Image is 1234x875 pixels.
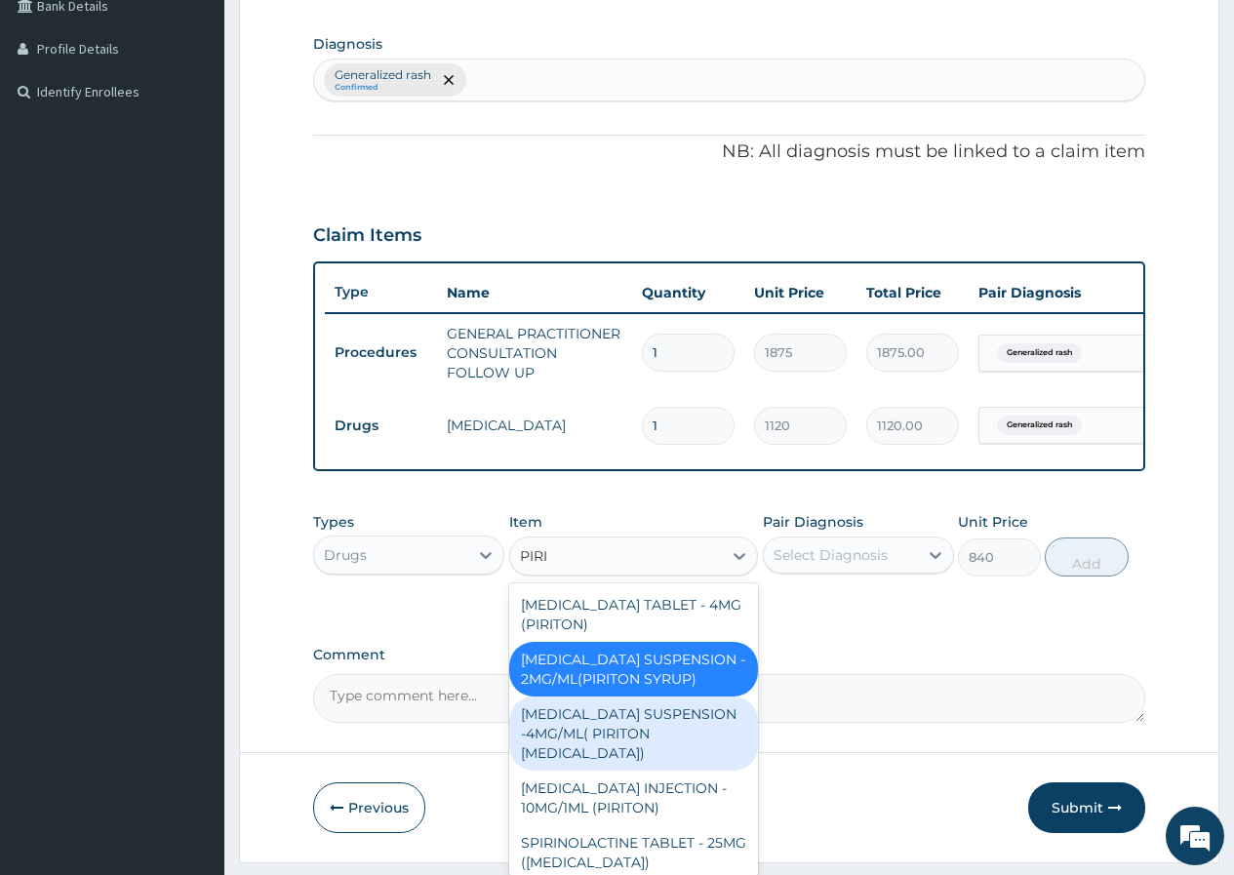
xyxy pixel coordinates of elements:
td: Procedures [325,335,437,371]
div: [MEDICAL_DATA] SUSPENSION -4MG/ML( PIRITON [MEDICAL_DATA]) [509,696,759,771]
th: Name [437,273,632,312]
label: Diagnosis [313,34,382,54]
button: Add [1045,537,1128,577]
img: d_794563401_company_1708531726252_794563401 [36,98,79,146]
div: [MEDICAL_DATA] SUSPENSION - 2MG/ML(PIRITON SYRUP) [509,642,759,696]
button: Submit [1028,782,1145,833]
p: Generalized rash [335,67,431,83]
button: Previous [313,782,425,833]
label: Types [313,514,354,531]
div: [MEDICAL_DATA] INJECTION - 10MG/1ML (PIRITON) [509,771,759,825]
th: Pair Diagnosis [969,273,1183,312]
span: Generalized rash [997,343,1082,363]
label: Comment [313,647,1145,663]
label: Pair Diagnosis [763,512,863,532]
small: Confirmed [335,83,431,93]
label: Unit Price [958,512,1028,532]
div: Drugs [324,545,367,565]
div: Chat with us now [101,109,328,135]
th: Type [325,274,437,310]
div: Select Diagnosis [774,545,888,565]
span: Generalized rash [997,416,1082,435]
span: We're online! [113,246,269,443]
label: Item [509,512,542,532]
textarea: Type your message and hit 'Enter' [10,533,372,601]
span: remove selection option [440,71,458,89]
p: NB: All diagnosis must be linked to a claim item [313,139,1145,165]
h3: Claim Items [313,225,421,247]
div: Minimize live chat window [320,10,367,57]
td: GENERAL PRACTITIONER CONSULTATION FOLLOW UP [437,314,632,392]
th: Total Price [856,273,969,312]
td: Drugs [325,408,437,444]
td: [MEDICAL_DATA] [437,406,632,445]
div: [MEDICAL_DATA] TABLET - 4MG (PIRITON) [509,587,759,642]
th: Quantity [632,273,744,312]
th: Unit Price [744,273,856,312]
